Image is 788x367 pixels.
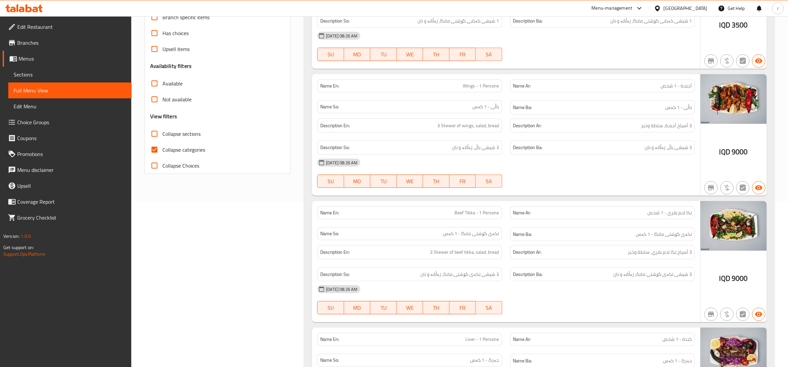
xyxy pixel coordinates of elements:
[426,303,447,313] span: TH
[399,303,420,313] span: WE
[3,162,132,178] a: Menu disclaimer
[17,150,126,158] span: Promotions
[752,308,765,321] button: Available
[399,177,420,186] span: WE
[719,19,730,31] span: IQD
[347,177,368,186] span: MO
[397,175,423,188] button: WE
[426,50,447,59] span: TH
[323,33,360,39] span: [DATE] 08:26 AM
[347,50,368,59] span: MO
[513,122,542,130] strong: Description Ar:
[17,118,126,126] span: Choice Groups
[3,210,132,226] a: Grocery Checklist
[476,48,502,61] button: SA
[3,114,132,130] a: Choice Groups
[162,95,192,103] span: Not available
[8,67,132,82] a: Sections
[3,146,132,162] a: Promotions
[736,181,750,194] button: Not has choices
[720,54,734,68] button: Purchased item
[736,308,750,321] button: Not has choices
[470,357,499,364] span: جەرگ - 1 کەس
[628,248,692,256] span: 3 أسياخ تكا لحم بقري، سلطة وخبز
[700,201,767,251] img: Dargai_Ankawa_Restaurant_638931761585007514.jpg
[347,303,368,313] span: MO
[344,301,370,314] button: MO
[8,98,132,114] a: Edit Menu
[752,181,765,194] button: Available
[3,250,45,258] a: Support.OpsPlatform
[719,145,730,158] span: IQD
[450,301,476,314] button: FR
[426,177,447,186] span: TH
[320,209,339,216] strong: Name En:
[397,48,423,61] button: WE
[320,82,339,89] strong: Name En:
[17,134,126,142] span: Coupons
[478,177,499,186] span: SA
[423,48,449,61] button: TH
[777,5,779,12] span: r
[647,209,692,216] span: تكا لحم بقري - 1 شخص
[373,50,394,59] span: TU
[473,103,499,110] span: باڵی - 1 کەس
[513,82,531,89] strong: Name Ar:
[663,357,692,365] span: جەرگ - 1 کەس
[17,198,126,206] span: Coverage Report
[8,82,132,98] a: Full Menu View
[704,54,718,68] button: Not branch specific item
[373,303,394,313] span: TU
[320,17,349,25] strong: Description So:
[665,103,692,112] span: باڵی - 1 کەس
[513,336,531,343] strong: Name Ar:
[455,209,499,216] span: Beef Tikka - 1 Persone
[150,113,177,120] h3: View filters
[704,181,718,194] button: Not branch specific item
[513,270,543,279] strong: Description Ba:
[438,122,499,130] span: 3 Skewer of wings, salad, bread
[397,301,423,314] button: WE
[452,177,473,186] span: FR
[320,270,349,279] strong: Description So:
[478,303,499,313] span: SA
[463,82,499,89] span: Wings - 1 Persone
[3,51,132,67] a: Menus
[320,177,341,186] span: SU
[162,45,190,53] span: Upsell items
[17,214,126,222] span: Grocery Checklist
[320,230,339,237] strong: Name So:
[450,175,476,188] button: FR
[320,50,341,59] span: SU
[17,23,126,31] span: Edit Restaurant
[476,175,502,188] button: SA
[732,145,748,158] span: 9000
[344,175,370,188] button: MO
[3,232,20,240] span: Version:
[162,146,205,154] span: Collapse categories
[613,270,692,279] span: 3 شیشی تکەی گۆشتی مانگ، زەڵاتە و نان
[320,303,341,313] span: SU
[736,54,750,68] button: Not has choices
[430,248,499,256] span: 3 Skewer of beef tikka, salad, bread
[162,29,189,37] span: Has choices
[14,102,126,110] span: Edit Menu
[645,143,692,152] span: 3 شیشی باڵ، زەڵاتە و نان
[450,48,476,61] button: FR
[719,272,730,285] span: IQD
[320,357,339,364] strong: Name So:
[3,19,132,35] a: Edit Restaurant
[162,13,210,21] span: Branch specific items
[373,177,394,186] span: TU
[162,130,201,138] span: Collapse sections
[17,166,126,174] span: Menu disclaimer
[513,230,532,238] strong: Name Ba:
[3,130,132,146] a: Coupons
[513,103,532,112] strong: Name Ba:
[344,48,370,61] button: MO
[399,50,420,59] span: WE
[704,308,718,321] button: Not branch specific item
[732,272,748,285] span: 9000
[3,35,132,51] a: Branches
[320,122,350,130] strong: Description En:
